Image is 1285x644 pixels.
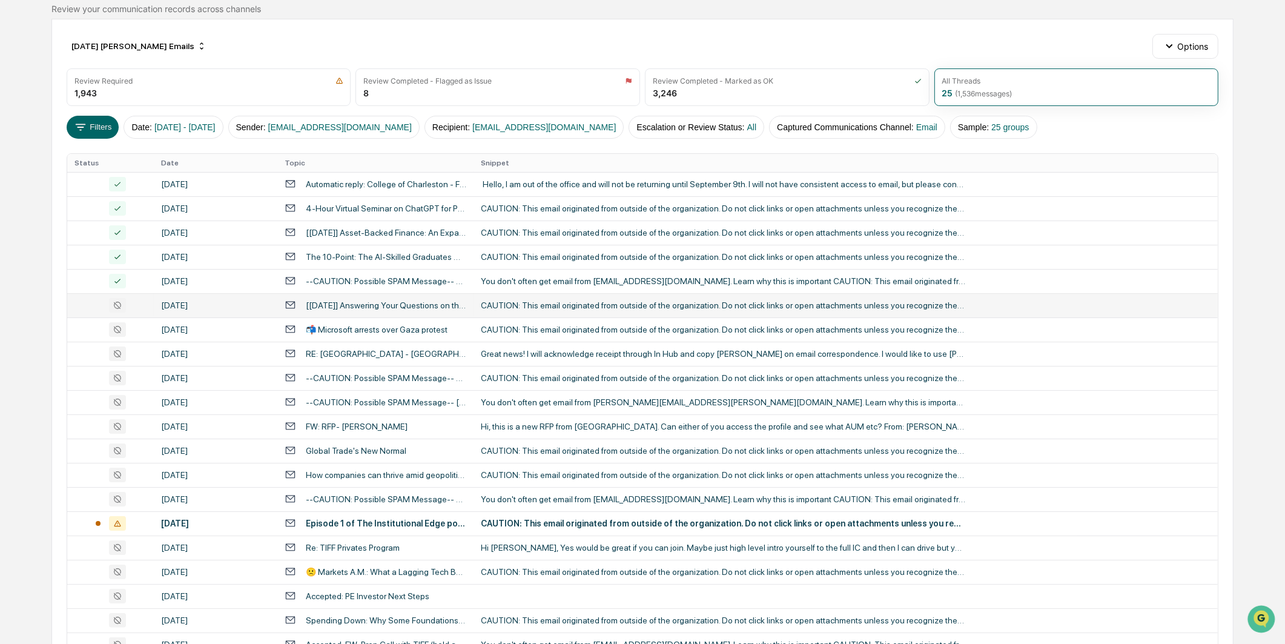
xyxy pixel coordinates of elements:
button: Escalation or Review Status:All [629,116,764,139]
div: 1,943 [74,88,97,98]
div: Episode 1 of The Institutional Edge podcast is here [306,519,466,528]
span: [EMAIL_ADDRESS][DOMAIN_NAME] [472,122,616,132]
span: ( 1,536 messages) [956,89,1012,98]
div: Review Required [74,76,133,85]
div: --CAUTION: Possible SPAM Message-- [PERSON_NAME], Why Finance Teams Are Switching [306,397,466,407]
div: [DATE] [161,300,270,310]
a: 🗄️Attestations [83,148,155,170]
div: [DATE] [161,252,270,262]
button: Date:[DATE] - [DATE] [124,116,223,139]
div: [DATE] [161,397,270,407]
img: icon [335,77,343,85]
div: How companies can thrive amid geopolitical shifts [306,470,466,480]
div: [DATE] [161,616,270,625]
div: CAUTION: This email originated from outside of the organization. Do not click links or open attac... [481,325,965,334]
button: Filters [67,116,119,139]
div: 🙁 Markets A.M.: What a Lagging Tech Bet Tells Us [306,567,466,577]
div: Hi [PERSON_NAME], Yes would be great if you can join. Maybe just high level intro yourself to the... [481,543,965,553]
th: Snippet [474,154,1218,172]
div: [DATE] [161,179,270,189]
th: Topic [277,154,474,172]
div: 3,246 [653,88,677,98]
div: [DATE] [161,325,270,334]
div: CAUTION: This email originated from outside of the organization. Do not click links or open attac... [481,519,965,528]
div: CAUTION: This email originated from outside of the organization. Do not click links or open attac... [481,228,965,237]
div: 🖐️ [12,154,22,164]
div: Review your communication records across channels [51,4,1234,14]
span: 25 groups [991,122,1029,132]
div: Automatic reply: College of Charleston - FW: Prep Call Materials + Board Meeting Logistics [306,179,466,189]
div: [[DATE]] Answering Your Questions on the One Big Beautiful Bill Act [306,300,466,310]
span: Email [916,122,937,132]
img: 1746055101610-c473b297-6a78-478c-a979-82029cc54cd1 [12,93,34,115]
button: Start new chat [206,96,220,111]
div: [DATE] [161,591,270,601]
button: Captured Communications Channel:Email [769,116,945,139]
div: You don't often get email from [EMAIL_ADDRESS][DOMAIN_NAME]. Learn why this is important CAUTION:... [481,276,965,286]
th: Date [154,154,277,172]
span: Pylon [121,205,147,214]
span: Preclearance [24,153,78,165]
div: --CAUTION: Possible SPAM Message-- Startup Founders Turn Billionaire Overnight [306,494,466,504]
p: How can we help? [12,25,220,45]
div: [DATE] [161,494,270,504]
div: [DATE] [161,422,270,431]
div: --CAUTION: Possible SPAM Message-- New private credit trends report – key insights inside [306,276,466,286]
button: Recipient:[EMAIL_ADDRESS][DOMAIN_NAME] [424,116,624,139]
a: 🖐️Preclearance [7,148,83,170]
div: CAUTION: This email originated from outside of the organization. Do not click links or open attac... [481,567,965,577]
div: We're available if you need us! [41,105,153,115]
div: [DATE] [PERSON_NAME] Emails [67,36,211,56]
div: 🔎 [12,177,22,187]
div: [DATE] [161,204,270,213]
span: [DATE] - [DATE] [154,122,216,132]
div: [DATE] [161,276,270,286]
div: CAUTION: This email originated from outside of the organization. Do not click links or open attac... [481,252,965,262]
div: Hello, I am out of the office and will not be returning until September 9th. I will not have cons... [481,179,965,189]
div: [DATE] [161,349,270,359]
div: 8 [363,88,369,98]
div: Global Trade's New Normal [306,446,406,456]
div: Hi, this is a new RFP from [GEOGRAPHIC_DATA]. Can either of you access the profile and see what A... [481,422,965,431]
div: Review Completed - Marked as OK [653,76,773,85]
div: CAUTION: This email originated from outside of the organization. Do not click links or open attac... [481,373,965,383]
div: RE: [GEOGRAPHIC_DATA] - [GEOGRAPHIC_DATA] [306,349,466,359]
div: You don't often get email from [PERSON_NAME][EMAIL_ADDRESS][PERSON_NAME][DOMAIN_NAME]. Learn why ... [481,397,965,407]
div: Re: TIFF Privates Program [306,543,400,553]
div: Great news! I will acknowledge receipt through In Hub and copy [PERSON_NAME] on email corresponde... [481,349,965,359]
div: [DATE] [161,567,270,577]
div: Spending Down: Why Some Foundations Are Choosing to Sunset [306,616,466,625]
div: All Threads [942,76,981,85]
div: [DATE] [161,228,270,237]
th: Status [67,154,154,172]
div: --CAUTION: Possible SPAM Message-- Duolingo (DUOL): 3Q user growth tracking ahead; Plus, evidence... [306,373,466,383]
div: Review Completed - Flagged as Issue [363,76,492,85]
a: 🔎Data Lookup [7,171,81,193]
div: [[DATE]] Asset-Backed Finance: An Expanding Ecosystem [306,228,466,237]
div: 4-Hour Virtual Seminar on ChatGPT for Project Management: From Basics to Advanced [306,204,466,213]
div: FW: RFP- [PERSON_NAME] [306,422,408,431]
div: CAUTION: This email originated from outside of the organization. Do not click links or open attac... [481,204,965,213]
div: Start new chat [41,93,199,105]
div: [DATE] [161,519,270,528]
div: [DATE] [161,446,270,456]
button: Sample:25 groups [950,116,1037,139]
span: [EMAIL_ADDRESS][DOMAIN_NAME] [268,122,412,132]
div: The 10-Point: The AI-Skilled Graduates Making Seven Figures [306,252,466,262]
div: 25 [942,88,1012,98]
div: [DATE] [161,470,270,480]
span: Data Lookup [24,176,76,188]
button: Sender:[EMAIL_ADDRESS][DOMAIN_NAME] [228,116,420,139]
iframe: Open customer support [1246,604,1279,637]
div: CAUTION: This email originated from outside of the organization. Do not click links or open attac... [481,616,965,625]
div: CAUTION: This email originated from outside of the organization. Do not click links or open attac... [481,470,965,480]
div: CAUTION: This email originated from outside of the organization. Do not click links or open attac... [481,300,965,310]
span: Attestations [100,153,150,165]
span: All [747,122,757,132]
div: CAUTION: This email originated from outside of the organization. Do not click links or open attac... [481,446,965,456]
img: icon [625,77,632,85]
div: 📬 Microsoft arrests over Gaza protest [306,325,448,334]
a: Powered byPylon [85,205,147,214]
